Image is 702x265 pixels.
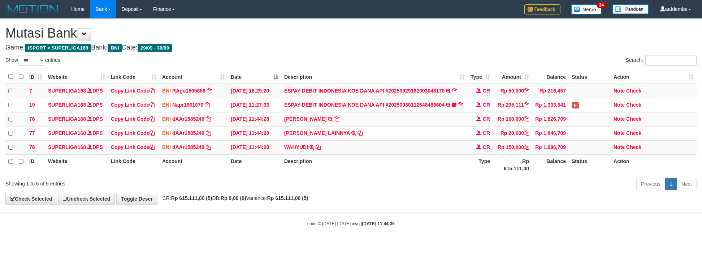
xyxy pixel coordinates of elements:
td: Rp 1,826,709 [532,112,569,126]
a: SUPERLIGA168 [48,102,86,108]
td: Rp 216,457 [532,84,569,98]
a: Copy Link Code [111,144,155,150]
a: Check [626,144,641,150]
a: Toggle Descr [116,193,157,205]
a: Copy Rp 50,000 to clipboard [524,88,529,94]
a: Uncheck Selected [58,193,115,205]
td: DPS [45,84,108,98]
a: Copy Rp 150,000 to clipboard [524,144,529,150]
td: [DATE] 11:44:28 [228,112,281,126]
h1: Mutasi Bank [5,26,697,40]
a: [PERSON_NAME] LAINNYA [284,130,350,136]
td: Rp 50,000 [493,84,532,98]
a: SUPERLIGA168 [48,130,86,136]
span: CR [483,144,490,150]
th: Account [159,154,228,175]
th: Rp 615.111,00 [493,154,532,175]
th: Type: activate to sort column ascending [468,70,493,84]
a: Check [626,116,641,122]
td: DPS [45,112,108,126]
td: [DATE] 11:44:28 [228,140,281,154]
a: SUPERLIGA168 [48,144,86,150]
a: WAHYUDI [284,144,308,150]
a: Copy DEDI SETIAWAN to clipboard [334,116,339,122]
a: Note [614,102,625,108]
h4: Game: Bank: Date: [5,44,697,51]
th: Balance [532,154,569,175]
th: Action: activate to sort column ascending [611,70,697,84]
img: Feedback.jpg [524,4,560,14]
a: Copy dAAr1585249 to clipboard [206,130,211,136]
a: Next [677,178,697,190]
a: Check Selected [5,193,57,205]
label: Search: [626,55,697,66]
strong: Rp 615.111,00 (5) [267,195,308,201]
th: Description [281,154,468,175]
a: Copy dAAr1585249 to clipboard [206,116,211,122]
span: CR: DB: Variance: [159,195,308,201]
th: Type [468,154,493,175]
a: Copy RAgo1505888 to clipboard [207,88,212,94]
span: BNI [162,144,171,150]
th: Date [228,154,281,175]
th: Account: activate to sort column ascending [159,70,228,84]
th: Website: activate to sort column ascending [45,70,108,84]
strong: [DATE] 11:44:36 [362,221,395,226]
td: Rp 20,000 [493,126,532,140]
span: CR [483,102,490,108]
a: dAAr1585249 [172,144,204,150]
th: Description: activate to sort column ascending [281,70,468,84]
strong: Rp 0,00 (0) [221,195,246,201]
a: dAAr1585249 [172,116,204,122]
th: Date: activate to sort column descending [228,70,281,84]
img: Button%20Memo.svg [571,4,602,14]
th: Link Code [108,154,159,175]
a: Copy Link Code [111,116,155,122]
small: code © [DATE]-[DATE] dwg | [307,221,395,226]
span: BNI [162,88,171,94]
span: ISPORT > SUPERLIGA168 [25,44,91,52]
a: Copy Link Code [111,102,155,108]
td: [DATE] 11:27:33 [228,98,281,112]
a: Note [614,144,625,150]
a: Copy ESPAY DEBIT INDONESIA KOE DANA API #20250929162903048170 to clipboard [452,88,457,94]
strong: Rp 615.111,00 (5) [171,195,212,201]
th: Status [569,70,611,84]
td: DPS [45,140,108,154]
span: BNI [162,102,171,108]
th: Link Code: activate to sort column ascending [108,70,159,84]
td: Rp 1,846,709 [532,126,569,140]
input: Search: [645,55,697,66]
span: BNI [162,130,171,136]
a: Copy Napr1661079 to clipboard [205,102,210,108]
td: Rp 295,111 [493,98,532,112]
a: RAgo1505888 [172,88,205,94]
select: Showentries [18,55,45,66]
a: Copy Rp 100,000 to clipboard [524,116,529,122]
span: CR [483,130,490,136]
span: Has Note [572,102,579,108]
a: Check [626,130,641,136]
span: 76 [29,116,35,122]
td: Rp 150,000 [493,140,532,154]
a: Check [626,102,641,108]
a: Copy ESPAY DEBIT INDONESIA KOE DANA API #20250930112648489604 to clipboard [458,102,463,108]
td: [DATE] 11:44:28 [228,126,281,140]
a: SUPERLIGA168 [48,116,86,122]
th: ID [26,154,45,175]
th: Action [611,154,697,175]
img: MOTION_logo.png [5,4,60,14]
a: Copy dAAr1585249 to clipboard [206,144,211,150]
a: SUPERLIGA168 [48,88,86,94]
img: panduan.png [612,4,649,14]
a: [PERSON_NAME] [284,116,326,122]
a: ESPAY DEBIT INDONESIA KOE DANA API #20250930112648489604 [284,102,445,108]
th: Website [45,154,108,175]
a: Note [614,116,625,122]
a: 1 [665,178,677,190]
a: Napr1661079 [172,102,203,108]
a: Check [626,88,641,94]
span: 29/09 - 30/09 [138,44,172,52]
span: 78 [29,144,35,150]
th: Amount: activate to sort column ascending [493,70,532,84]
